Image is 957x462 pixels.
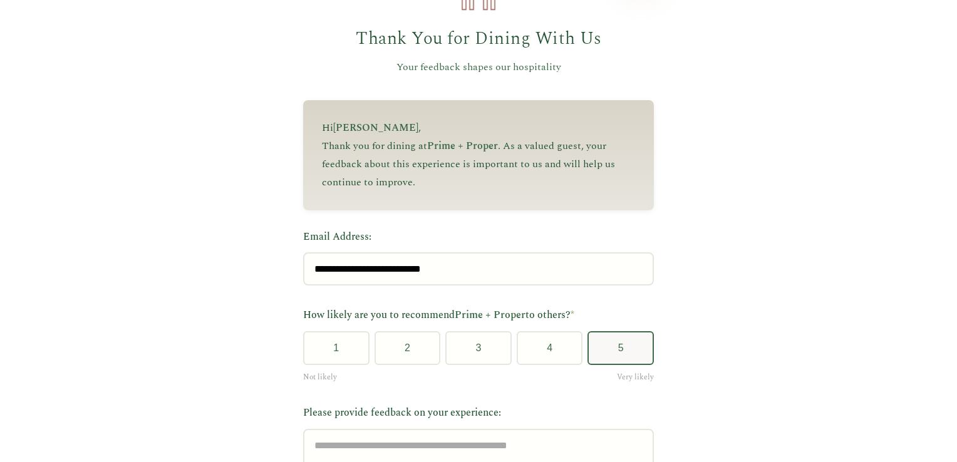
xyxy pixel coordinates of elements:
button: 2 [375,331,441,365]
span: Prime + Proper [455,307,525,322]
p: Hi , [322,119,635,137]
button: 5 [587,331,654,365]
button: 1 [303,331,370,365]
label: Email Address: [303,229,654,245]
span: Very likely [617,371,654,383]
h1: Thank You for Dining With Us [303,25,654,53]
span: Not likely [303,371,337,383]
button: 4 [517,331,583,365]
span: [PERSON_NAME] [333,120,418,135]
button: 3 [445,331,512,365]
p: Thank you for dining at . As a valued guest, your feedback about this experience is important to ... [322,137,635,191]
label: How likely are you to recommend to others? [303,307,654,324]
span: Prime + Proper [427,138,498,153]
label: Please provide feedback on your experience: [303,405,654,421]
p: Your feedback shapes our hospitality [303,59,654,76]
